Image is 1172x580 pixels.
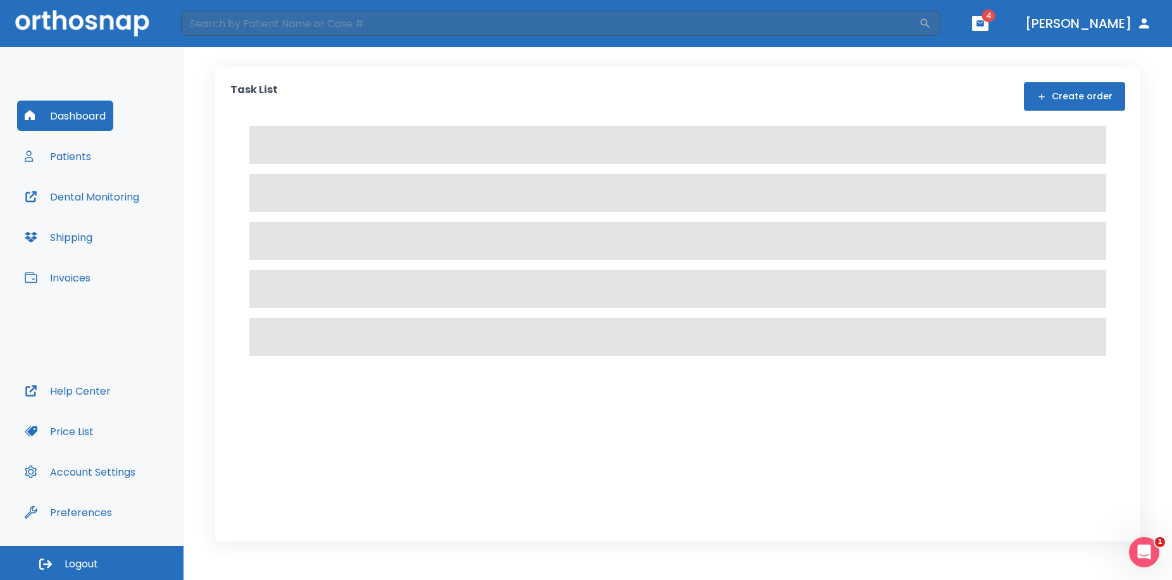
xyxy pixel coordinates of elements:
[15,10,149,36] img: Orthosnap
[17,182,147,212] button: Dental Monitoring
[17,262,98,293] button: Invoices
[230,82,278,111] p: Task List
[181,11,919,36] input: Search by Patient Name or Case #
[982,9,995,22] span: 4
[17,497,120,528] button: Preferences
[1020,12,1157,35] button: [PERSON_NAME]
[17,222,100,252] button: Shipping
[1129,537,1159,567] iframe: Intercom live chat
[65,557,98,571] span: Logout
[17,141,99,171] button: Patients
[17,376,118,406] button: Help Center
[1155,537,1165,547] span: 1
[17,416,101,447] button: Price List
[17,101,113,131] button: Dashboard
[17,457,143,487] button: Account Settings
[1024,82,1125,111] button: Create order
